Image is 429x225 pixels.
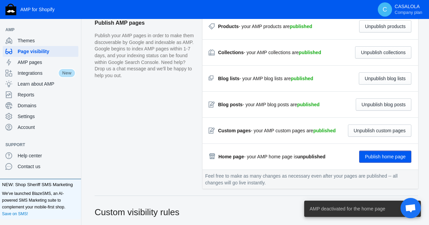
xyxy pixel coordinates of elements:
a: Page visibility [3,46,78,57]
div: - your AMP blog lists are [218,75,313,82]
span: AMP for Shopify [20,7,55,12]
button: Unpublish custom pages [348,125,411,137]
span: C [382,6,388,13]
button: Add a sales channel [69,143,80,146]
strong: Home page [218,154,244,159]
a: Themes [3,35,78,46]
a: Contact us [3,161,78,172]
strong: Collections [218,50,243,55]
div: - your AMP blog posts are [218,101,319,108]
button: Unpublish products [359,20,411,32]
a: Account [3,122,78,133]
span: Settings [18,113,76,120]
a: Settings [3,111,78,122]
strong: published [299,50,321,55]
span: New [58,68,76,78]
a: AMP pages [3,57,78,68]
strong: published [291,76,313,81]
div: - your AMP products are [218,23,312,30]
div: - your AMP home page is [218,153,326,160]
button: Unpublish blog lists [359,72,411,85]
a: IntegrationsNew [3,68,78,78]
p: CASALOLA [395,4,422,15]
span: Learn about AMP [18,81,76,87]
strong: Blog lists [218,76,239,81]
div: Feel free to make as many changes as necessary even after your pages are published -- all changes... [202,170,418,189]
button: Publish home page [359,151,411,163]
a: Save on SMS! [2,210,28,217]
img: Shop Sheriff Logo [5,4,16,15]
button: Add a sales channel [69,28,80,31]
div: Open chat [401,198,421,218]
strong: unpublished [297,154,325,159]
span: Company plan [395,10,422,15]
span: AMP deactivated for the home page [310,205,385,212]
span: Contact us [18,163,76,170]
h2: Publish AMP pages [95,14,196,32]
strong: published [290,24,312,29]
button: Unpublish collections [355,46,411,59]
p: Publish your AMP pages in order to make them discoverable by Google and indexable as AMP. Google ... [95,32,196,79]
span: Help center [18,152,76,159]
strong: Products [218,24,239,29]
span: Themes [18,37,76,44]
span: Integrations [18,70,58,76]
div: - your AMP custom pages are [218,127,336,134]
span: Account [18,124,76,131]
a: Domains [3,100,78,111]
a: Reports [3,89,78,100]
div: - your AMP collections are [218,49,321,56]
strong: published [297,102,319,107]
span: AMP pages [18,59,76,66]
button: Unpublish blog posts [356,98,411,111]
span: AMP [5,26,69,33]
span: Support [5,141,69,148]
h2: Custom visibility rules [95,206,418,218]
strong: Blog posts [218,102,242,107]
strong: Custom pages [218,128,251,133]
span: Domains [18,102,76,109]
strong: published [313,128,336,133]
span: Page visibility [18,48,76,55]
a: Learn about AMP [3,78,78,89]
span: Reports [18,91,76,98]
